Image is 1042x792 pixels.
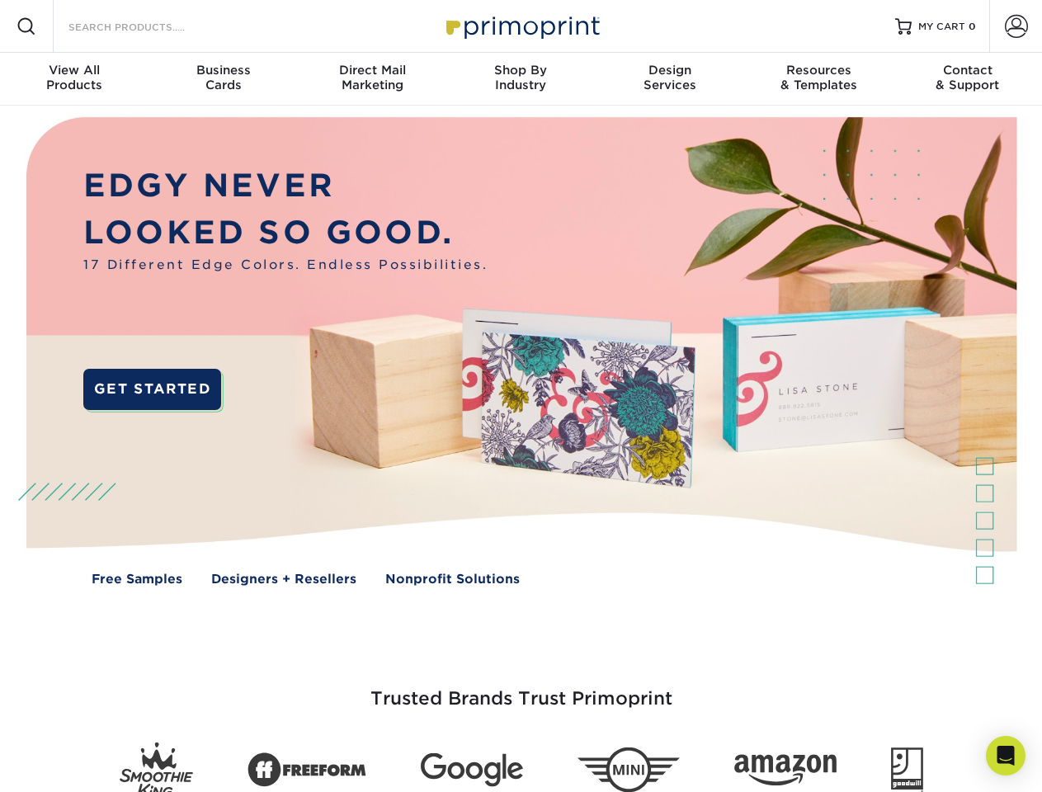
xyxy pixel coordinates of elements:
img: Amazon [734,755,837,786]
a: Shop ByIndustry [446,53,595,106]
a: Resources& Templates [744,53,893,106]
a: Nonprofit Solutions [385,570,520,589]
div: & Templates [744,63,893,92]
a: DesignServices [596,53,744,106]
div: Open Intercom Messenger [986,736,1025,775]
h3: Trusted Brands Trust Primoprint [39,648,1004,729]
span: Design [596,63,744,78]
div: Industry [446,63,595,92]
a: Direct MailMarketing [298,53,446,106]
span: MY CART [918,20,965,34]
a: BusinessCards [149,53,297,106]
p: EDGY NEVER [83,163,488,210]
a: GET STARTED [83,369,221,410]
p: LOOKED SO GOOD. [83,210,488,257]
input: SEARCH PRODUCTS..... [67,16,228,36]
span: Business [149,63,297,78]
div: & Support [893,63,1042,92]
a: Contact& Support [893,53,1042,106]
span: Resources [744,63,893,78]
div: Cards [149,63,297,92]
span: Direct Mail [298,63,446,78]
span: Shop By [446,63,595,78]
span: 17 Different Edge Colors. Endless Possibilities. [83,256,488,275]
span: 0 [969,21,976,32]
a: Free Samples [92,570,182,589]
div: Services [596,63,744,92]
div: Marketing [298,63,446,92]
span: Contact [893,63,1042,78]
img: Google [421,753,523,787]
a: Designers + Resellers [211,570,356,589]
img: Primoprint [439,8,604,44]
img: Goodwill [891,747,923,792]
